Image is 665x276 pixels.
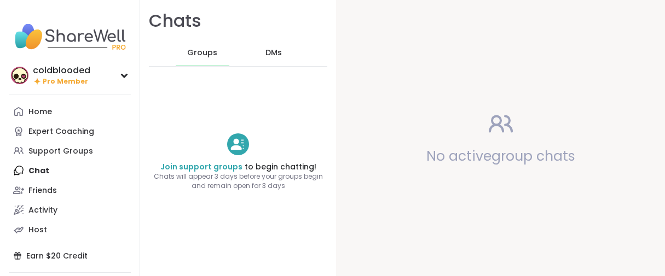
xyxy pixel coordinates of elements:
[33,64,90,77] div: coldblooded
[9,246,131,266] div: Earn $20 Credit
[11,67,28,84] img: coldblooded
[149,9,201,33] h1: Chats
[140,172,336,191] span: Chats will appear 3 days before your groups begin and remain open for 3 days
[43,77,88,86] span: Pro Member
[28,205,57,216] div: Activity
[9,180,131,200] a: Friends
[9,200,131,220] a: Activity
[160,161,242,172] a: Join support groups
[265,48,282,58] span: DMs
[426,146,575,166] span: No active group chats
[140,162,336,173] h4: to begin chatting!
[187,48,217,58] span: Groups
[9,220,131,239] a: Host
[9,17,131,56] img: ShareWell Nav Logo
[28,185,57,196] div: Friends
[28,126,94,137] div: Expert Coaching
[9,141,131,161] a: Support Groups
[28,146,93,157] div: Support Groups
[9,121,131,141] a: Expert Coaching
[9,102,131,121] a: Home
[28,225,47,236] div: Host
[28,107,52,118] div: Home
